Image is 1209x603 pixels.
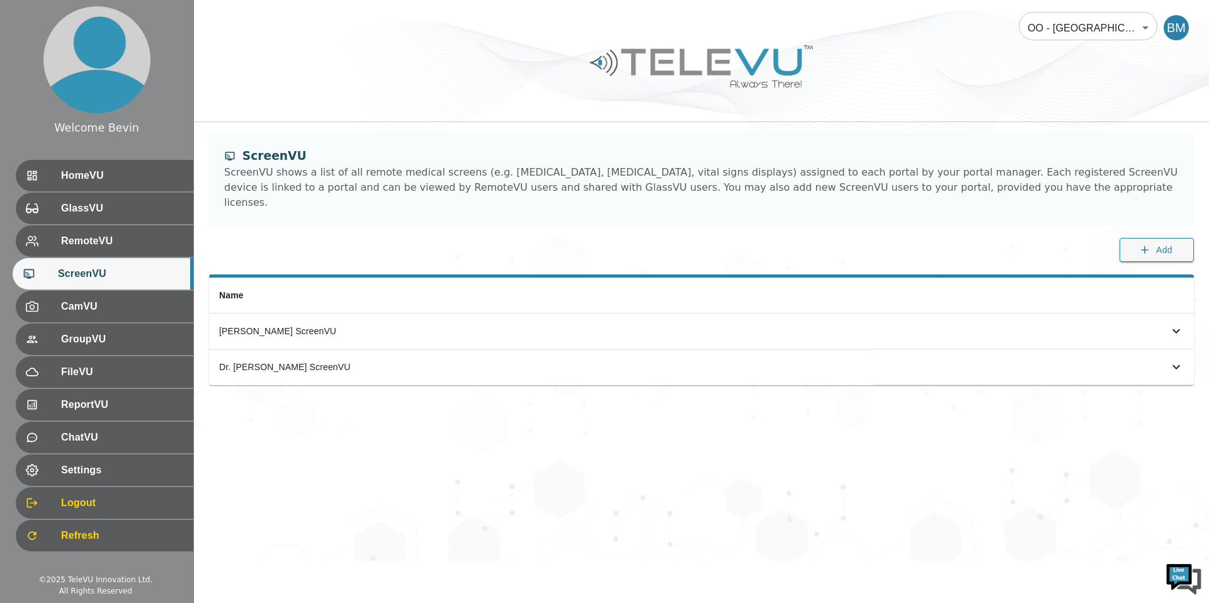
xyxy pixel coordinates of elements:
table: simple table [209,278,1194,385]
div: HomeVU [16,160,193,191]
img: Logo [588,40,815,93]
span: ScreenVU [58,266,183,281]
div: ScreenVU [224,147,1179,165]
div: ReportVU [16,389,193,420]
span: GlassVU [61,201,183,216]
span: HomeVU [61,168,183,183]
span: Logout [61,495,183,510]
span: CamVU [61,299,183,314]
span: GroupVU [61,332,183,347]
img: profile.png [43,6,150,113]
span: FileVU [61,364,183,380]
div: Logout [16,487,193,519]
div: Welcome Bevin [54,120,139,136]
div: ScreenVU [13,258,193,290]
div: All Rights Reserved [59,585,132,597]
div: GlassVU [16,193,193,224]
span: Settings [61,463,183,478]
div: [PERSON_NAME] ScreenVU [219,325,863,337]
button: Add [1120,238,1194,262]
span: Add [1156,242,1172,258]
img: Chat Widget [1165,559,1203,597]
span: RemoteVU [61,234,183,249]
span: ReportVU [61,397,183,412]
div: RemoteVU [16,225,193,257]
div: FileVU [16,356,193,388]
div: Refresh [16,520,193,551]
span: Name [219,290,244,300]
span: ChatVU [61,430,183,445]
div: GroupVU [16,324,193,355]
div: BM [1164,15,1189,40]
div: Settings [16,454,193,486]
div: CamVU [16,291,193,322]
div: OO - [GEOGRAPHIC_DATA]- [PERSON_NAME] [MTRP] [1019,10,1157,45]
div: ScreenVU shows a list of all remote medical screens (e.g. [MEDICAL_DATA], [MEDICAL_DATA], vital s... [224,165,1179,210]
div: Dr. [PERSON_NAME] ScreenVU [219,361,863,373]
div: ChatVU [16,422,193,453]
span: Refresh [61,528,183,543]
